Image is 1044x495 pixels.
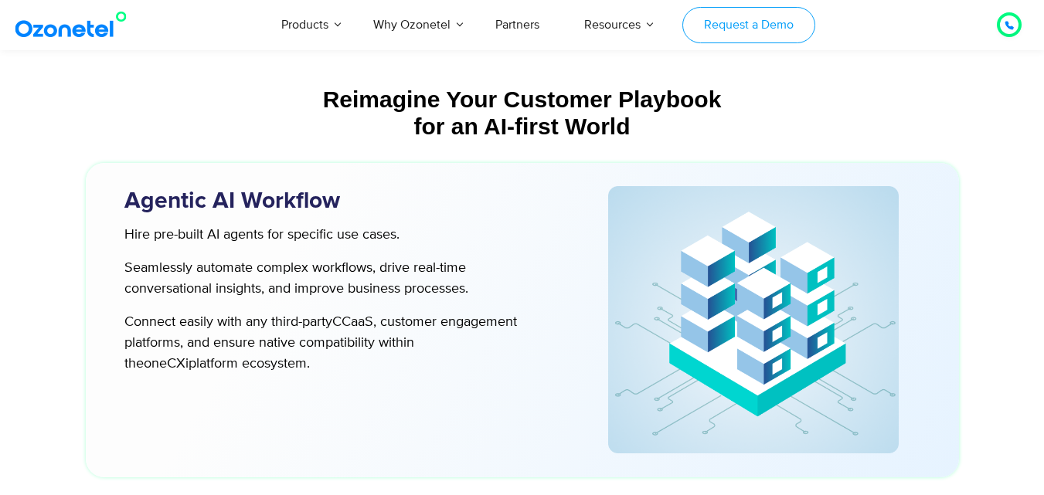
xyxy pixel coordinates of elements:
span: , customer engagement platforms, and ensure native compatibility within the [124,314,517,372]
p: Hire pre-built AI agents for specific use cases. [124,225,525,246]
a: Request a Demo [682,7,814,43]
span: CCaaS [332,314,373,331]
p: Seamlessly automate complex workflows, drive real-time conversational insights, and improve busin... [124,258,525,300]
h3: Agentic AI Workflow [124,186,557,216]
div: Reimagine Your Customer Playbook for an AI-first World [94,86,951,140]
span: oneCXi [144,355,189,372]
span: platform ecosystem. [189,355,310,372]
span: Connect easily with any third-party [124,314,332,331]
